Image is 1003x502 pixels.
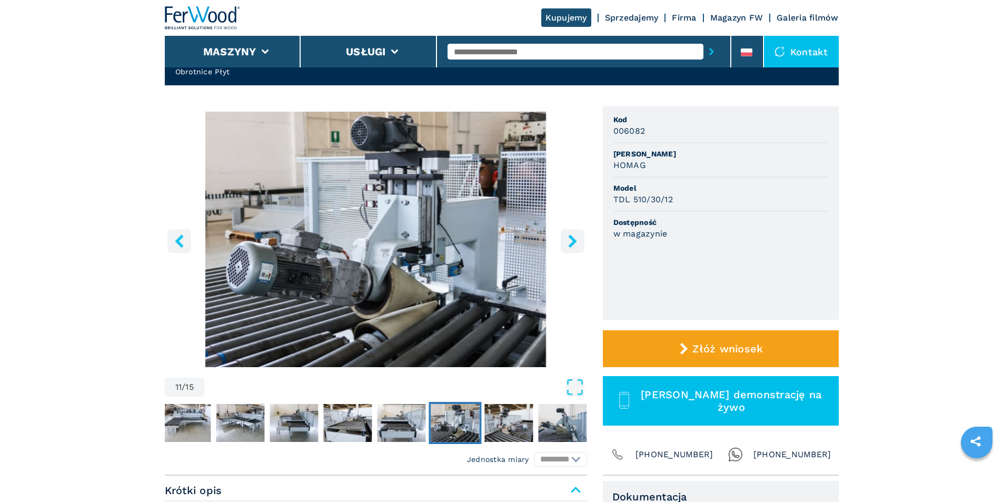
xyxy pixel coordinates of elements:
span: Dostępność [613,217,828,228]
img: bc0fea635ae16ed215ee499fbbba6453 [538,404,587,442]
img: Kontakt [774,46,785,57]
img: 2440683da43419ac5a1e50a14b619ef5 [431,404,479,442]
span: Krótki opis [165,481,587,500]
a: Sprzedajemy [605,13,659,23]
span: / [182,383,185,391]
img: Ferwood [165,6,241,29]
h3: TDL 510/30/12 [613,193,673,205]
div: Go to Slide 11 [165,112,587,367]
a: Firma [672,13,696,23]
button: Go to Slide 13 [536,402,589,444]
span: [PHONE_NUMBER] [635,447,713,462]
button: [PERSON_NAME] demonstrację na żywo [603,376,839,426]
button: right-button [561,229,584,253]
button: Go to Slide 10 [375,402,428,444]
em: Jednostka miary [467,454,529,465]
iframe: Chat [958,455,995,494]
button: Usługi [346,45,386,58]
button: Go to Slide 9 [321,402,374,444]
span: 11 [175,383,182,391]
img: 2c533ad093b3ff8f96185e41428a6a4e [323,404,372,442]
button: left-button [167,229,191,253]
img: e00e28e0809c73e44a9ae1e6bbd8602e [216,404,264,442]
h3: 006082 [613,125,646,137]
h2: Obrotnice Płyt [175,66,337,77]
span: Model [613,183,828,193]
button: submit-button [703,40,720,64]
span: Kod [613,114,828,125]
button: Maszyny [203,45,256,58]
button: Go to Slide 7 [214,402,266,444]
button: Złóż wniosek [603,330,839,367]
img: 4e8980d3d7a8610c57d8674cf854cc45 [270,404,318,442]
button: Go to Slide 8 [267,402,320,444]
h3: w magazynie [613,228,668,240]
h3: HOMAG [613,159,646,171]
span: [PHONE_NUMBER] [753,447,831,462]
img: e3146267c64f7a27f8df69be4e06e6f4 [484,404,533,442]
a: Kupujemy [541,8,591,27]
button: Open Fullscreen [207,378,584,397]
img: Obrotnice Płyt HOMAG TDL 510/30/12 [165,112,587,367]
div: Kontakt [764,36,839,67]
a: Magazyn FW [710,13,763,23]
a: Galeria filmów [777,13,839,23]
span: Złóż wniosek [692,342,763,355]
button: Go to Slide 12 [482,402,535,444]
span: [PERSON_NAME] [613,149,828,159]
span: 15 [185,383,194,391]
img: Phone [610,447,625,462]
button: Go to Slide 6 [160,402,213,444]
img: Whatsapp [728,447,743,462]
span: [PERSON_NAME] demonstrację na żywo [636,388,826,414]
button: Go to Slide 11 [429,402,481,444]
img: 43700fdaa946f4c5bfeb7723762a8ca1 [162,404,211,442]
img: beb6cd1a7881acf46d363cd0af926fd8 [377,404,425,442]
a: sharethis [962,428,989,455]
